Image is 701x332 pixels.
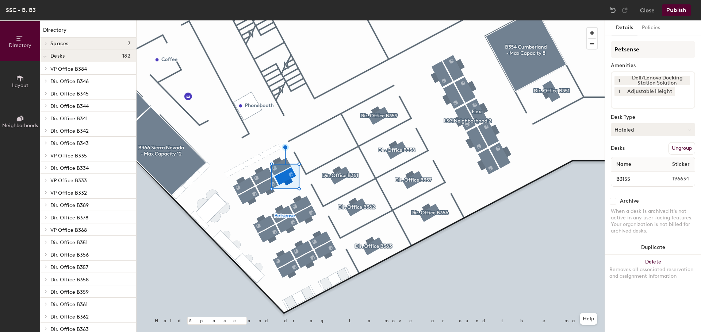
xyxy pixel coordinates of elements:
[620,198,639,204] div: Archive
[669,142,695,155] button: Ungroup
[50,202,89,208] span: Dir. Office B389
[655,175,693,183] span: 196634
[669,158,693,171] span: Sticker
[40,26,136,38] h1: Directory
[50,91,89,97] span: Dir. Office B345
[662,4,691,16] button: Publish
[50,153,87,159] span: VP Office B335
[50,277,89,283] span: Dir. Office B358
[50,301,88,308] span: Dir. Office B361
[621,7,628,14] img: Redo
[128,41,130,47] span: 7
[50,177,87,184] span: VP Office B333
[609,7,617,14] img: Undo
[640,4,655,16] button: Close
[618,88,620,95] span: 1
[611,123,695,136] button: Hoteled
[605,255,701,287] button: DeleteRemoves all associated reservation and assignment information
[614,76,624,85] button: 1
[50,314,89,320] span: Dir. Office B362
[618,77,620,85] span: 1
[2,122,38,129] span: Neighborhoods
[50,116,88,122] span: Dir. Office B341
[611,145,625,151] div: Desks
[605,240,701,255] button: Duplicate
[611,208,695,234] div: When a desk is archived it's not active in any user-facing features. Your organization is not bil...
[50,53,65,59] span: Desks
[613,174,655,184] input: Unnamed desk
[9,42,31,48] span: Directory
[613,158,635,171] span: Name
[50,252,89,258] span: Dir. Office B356
[637,20,664,35] button: Policies
[50,227,87,233] span: VP Office B368
[612,20,637,35] button: Details
[50,128,89,134] span: Dir. Office B342
[50,215,88,221] span: Dir. Office B378
[611,63,695,69] div: Amenities
[50,140,89,147] span: Dir. Office B343
[6,5,36,15] div: SSC - B, B3
[50,165,89,171] span: Dir. Office B334
[12,82,28,89] span: Layout
[50,239,88,246] span: Dir. Office B351
[50,78,89,85] span: Dir. Office B346
[50,190,87,196] span: VP Office B332
[122,53,130,59] span: 182
[609,266,697,280] div: Removes all associated reservation and assignment information
[624,87,675,96] div: Adjustable Height
[50,103,89,109] span: Dir. Office B344
[580,313,597,325] button: Help
[50,41,69,47] span: Spaces
[611,114,695,120] div: Desk Type
[614,87,624,96] button: 1
[624,76,690,85] div: Dell/Lenovo Docking Station Solution
[50,264,88,270] span: Dir. Office B357
[50,289,89,295] span: Dir. Office B359
[50,66,87,72] span: VP Office B384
